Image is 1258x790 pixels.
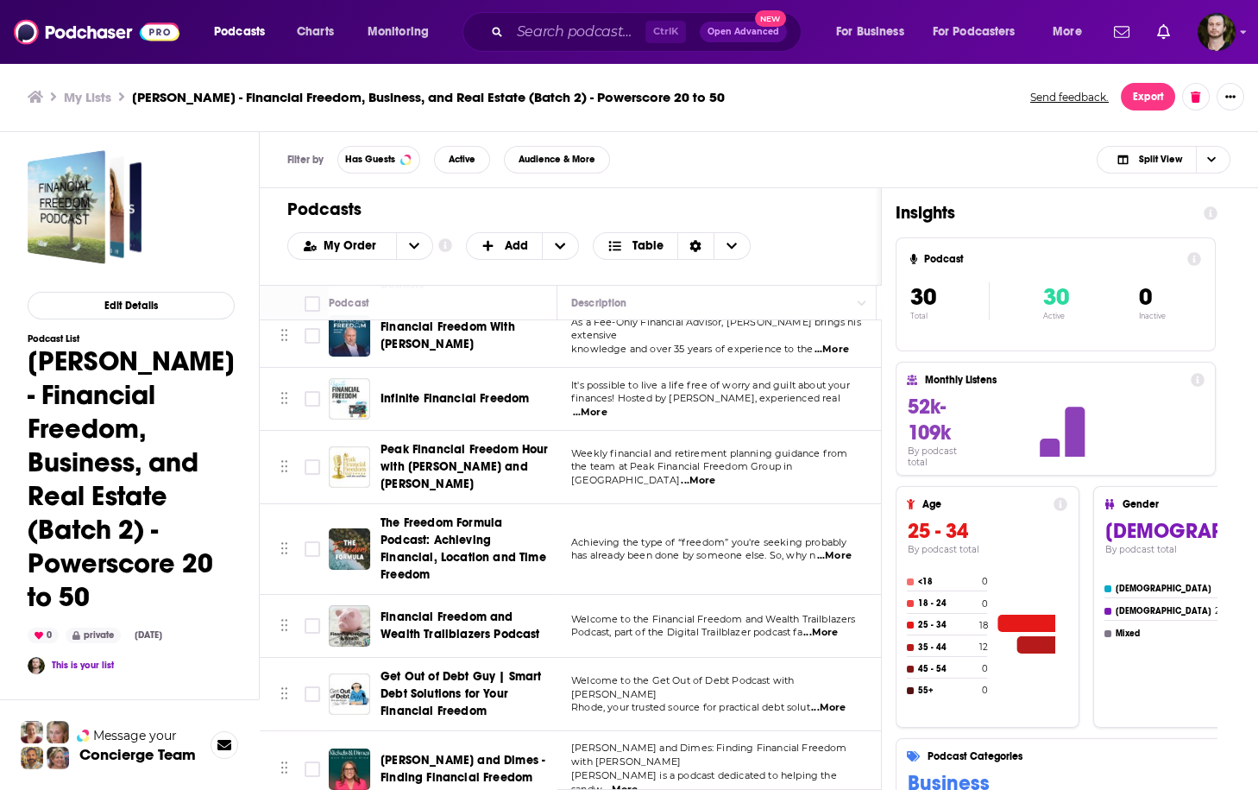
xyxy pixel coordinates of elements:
h4: Podcast Categories [927,750,1244,762]
h4: 12 [978,641,987,653]
img: Infinite Financial Freedom [329,378,370,420]
span: ...More [573,406,607,420]
img: Peak Financial Freedom Hour with Jim and Dan [329,446,370,488]
button: open menu [288,240,396,252]
span: Podcast, part of the Digital Trailblazer podcast fa [571,626,802,638]
button: + Add [466,232,580,260]
button: Audience & More [504,146,610,174]
span: Toggle select row [305,541,320,557]
span: Get Out of Debt Guy | Smart Debt Solutions for Your Financial Freedom [381,669,542,718]
img: Get Out of Debt Guy | Smart Debt Solutions for Your Financial Freedom [329,673,370,715]
span: For Business [836,20,904,44]
h4: Monthly Listens [924,374,1183,386]
span: Toggle select row [305,391,320,407]
img: Financial Freedom With Tim Decker [329,315,370,357]
h4: 55+ [917,686,978,696]
h4: Age [921,498,1047,510]
span: Monitoring [368,20,429,44]
div: [DATE] [128,629,169,642]
span: the team at Peak Financial Freedom Group in [GEOGRAPHIC_DATA] [571,460,792,486]
img: Nickels and Dimes - Finding Financial Freedom [329,749,370,790]
span: ...More [803,626,838,640]
span: Financial Freedom and Wealth Trailblazers Podcast [381,610,540,641]
span: ...More [815,343,849,357]
h4: <18 [917,577,978,587]
button: open menu [202,18,287,46]
button: Move [279,386,290,412]
h4: 0 [981,663,987,674]
h3: Concierge Team [79,746,196,763]
img: Financial Freedom and Wealth Trailblazers Podcast [329,605,370,647]
h4: 18 - 24 [917,598,978,609]
span: Welcome to the Financial Freedom and Wealth Trailblazers [571,613,856,625]
div: Podcast [329,293,369,313]
img: Jules Profile [47,721,69,743]
span: Podcasts [214,20,265,44]
button: Move [279,537,290,563]
span: New [755,10,786,27]
span: Rhode, your trusted source for practical debt solut [571,701,810,713]
h4: 0 [981,598,987,610]
a: Show additional information [438,237,452,254]
span: Ctrl K [645,21,686,43]
button: Choose View [593,232,751,260]
button: open menu [355,18,451,46]
a: [PERSON_NAME] and Dimes - Finding Financial Freedom [381,752,551,787]
img: Podchaser - Follow, Share and Rate Podcasts [14,16,179,48]
span: 30 [1042,282,1068,312]
span: Toggle select row [305,328,320,344]
a: This is your list [52,660,114,671]
div: private [66,628,121,643]
img: User Profile [1198,13,1236,51]
a: Get Out of Debt Guy | Smart Debt Solutions for Your Financial Freedom [381,668,551,720]
a: spencercarpenter9144412 [28,657,45,674]
h1: Insights [896,202,1190,224]
span: finances! Hosted by [PERSON_NAME], experienced real [571,392,840,404]
span: For Podcasters [933,20,1016,44]
h4: By podcast total [907,544,1067,555]
img: Barbara Profile [47,747,69,769]
h3: Filter by [287,154,324,166]
h4: Podcast [924,253,1180,265]
span: Charts [297,20,334,44]
input: Search podcasts, credits, & more... [510,18,645,46]
span: Achieving the type of “freedom” you're seeking probably [571,536,846,548]
span: knowledge and over 35 years of experience to the [571,343,813,355]
span: More [1053,20,1082,44]
h4: 0 [981,576,987,587]
h4: By podcast total [907,446,978,468]
button: open menu [824,18,926,46]
span: Infinite Financial Freedom [381,391,529,406]
span: Active [449,155,475,164]
button: Column Actions [852,294,872,314]
span: 52k-109k [907,394,950,446]
h4: 18 [978,620,987,631]
span: Audience & More [519,155,595,164]
span: has already been done by someone else. So, why n [571,549,815,561]
h4: [DEMOGRAPHIC_DATA] [1115,606,1211,616]
h4: Mixed [1115,629,1216,639]
span: Toggle select row [305,459,320,475]
span: ...More [811,701,846,715]
span: Toggle select row [305,618,320,634]
h1: Podcasts [287,199,840,220]
h4: 22 [1214,605,1224,616]
a: Show notifications dropdown [1107,17,1136,47]
a: Infinite Financial Freedom [381,390,529,408]
span: Toggle select row [305,762,320,777]
span: As a Fee-Only Financial Advisor, [PERSON_NAME] brings his extensive [571,316,861,342]
h1: [PERSON_NAME] - Financial Freedom, Business, and Real Estate (Batch 2) - Powerscore 20 to 50 [28,344,235,614]
div: Sort Direction [677,233,714,259]
h3: Podcast List [28,333,235,344]
span: [PERSON_NAME] and Dimes: Finding Financial Freedom with [PERSON_NAME] [571,742,847,768]
span: Open Advanced [708,28,779,36]
span: Message your [93,727,177,744]
span: Whitney Hutten - Financial Freedom, Business, and Real Estate (Batch 2) - Powerscore 20 to 50 [28,150,142,264]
